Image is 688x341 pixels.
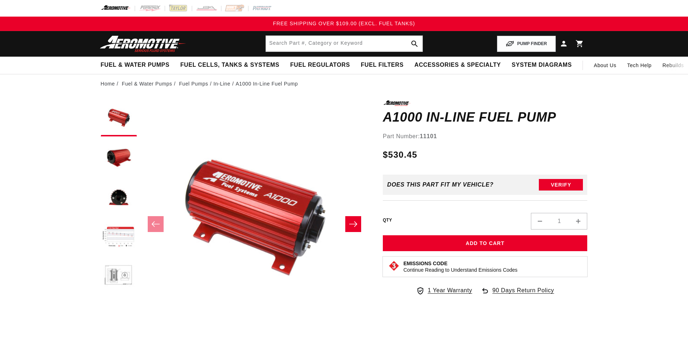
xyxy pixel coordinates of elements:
a: Fuel & Water Pumps [122,80,172,88]
li: In-Line [213,80,236,88]
summary: System Diagrams [506,57,577,74]
summary: Fuel Filters [355,57,409,74]
span: Tech Help [627,61,652,69]
span: Fuel Filters [361,61,404,69]
button: Verify [539,179,583,191]
a: 1 Year Warranty [416,286,472,295]
button: Slide right [345,216,361,232]
span: FREE SHIPPING OVER $109.00 (EXCL. FUEL TANKS) [273,21,415,26]
summary: Accessories & Specialty [409,57,506,74]
span: System Diagrams [512,61,572,69]
summary: Tech Help [622,57,657,74]
li: A1000 In-Line Fuel Pump [235,80,298,88]
a: Fuel Pumps [179,80,208,88]
nav: breadcrumbs [101,80,588,88]
button: Load image 5 in gallery view [101,259,137,295]
button: Add to Cart [383,235,588,252]
div: Part Number: [383,132,588,141]
span: About Us [594,62,616,68]
button: search button [407,36,423,52]
div: Does This part fit My vehicle? [387,182,494,188]
span: Rebuilds [662,61,684,69]
strong: 11101 [420,133,437,139]
button: Load image 3 in gallery view [101,180,137,216]
button: PUMP FINDER [497,36,555,52]
p: Continue Reading to Understand Emissions Codes [403,267,518,273]
a: Home [101,80,115,88]
a: About Us [588,57,622,74]
span: 90 Days Return Policy [492,286,554,302]
button: Load image 4 in gallery view [101,219,137,255]
span: 1 Year Warranty [428,286,472,295]
span: $530.45 [383,148,417,161]
button: Load image 2 in gallery view [101,140,137,176]
summary: Fuel Regulators [285,57,355,74]
button: Load image 1 in gallery view [101,100,137,136]
span: Fuel Regulators [290,61,350,69]
img: Aeromotive [98,35,188,52]
span: Fuel Cells, Tanks & Systems [180,61,279,69]
label: QTY [383,217,392,223]
button: Emissions CodeContinue Reading to Understand Emissions Codes [403,260,518,273]
button: Slide left [148,216,164,232]
img: Emissions code [388,260,400,272]
h1: A1000 In-Line Fuel Pump [383,112,588,123]
span: Fuel & Water Pumps [101,61,170,69]
summary: Fuel Cells, Tanks & Systems [175,57,285,74]
strong: Emissions Code [403,261,447,266]
summary: Fuel & Water Pumps [95,57,175,74]
span: Accessories & Specialty [415,61,501,69]
input: Search by Part Number, Category or Keyword [266,36,423,52]
a: 90 Days Return Policy [481,286,554,302]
